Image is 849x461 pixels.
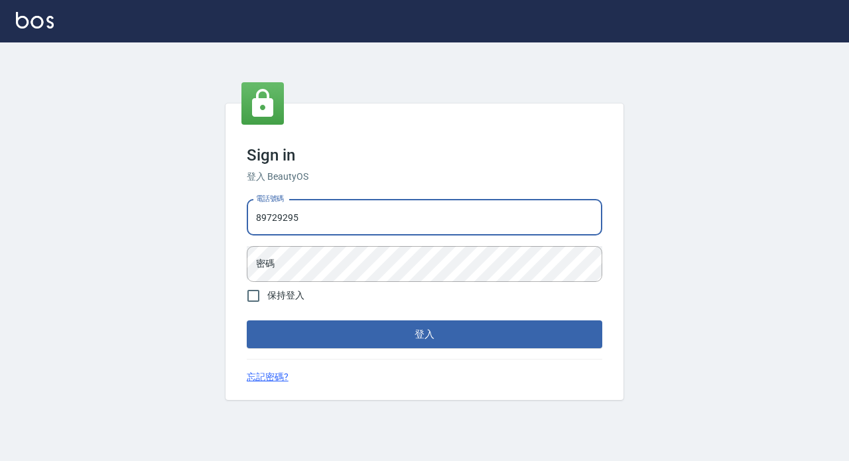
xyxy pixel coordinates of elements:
[16,12,54,29] img: Logo
[247,370,289,384] a: 忘記密碼?
[256,194,284,204] label: 電話號碼
[267,289,304,302] span: 保持登入
[247,170,602,184] h6: 登入 BeautyOS
[247,146,602,165] h3: Sign in
[247,320,602,348] button: 登入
